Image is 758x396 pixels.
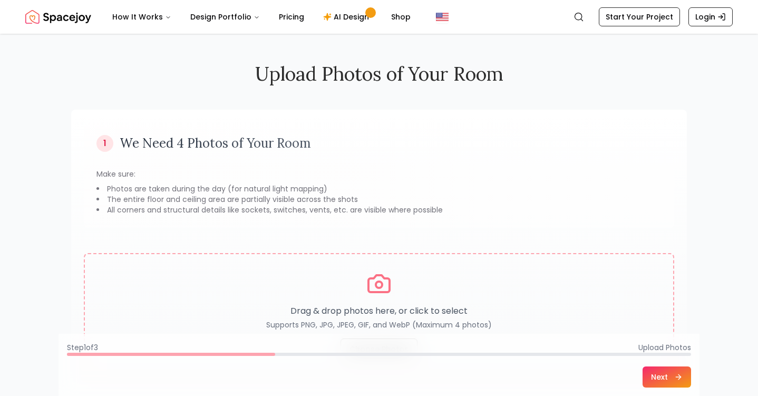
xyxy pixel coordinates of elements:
[266,320,492,330] p: Supports PNG, JPG, JPEG, GIF, and WebP (Maximum 4 photos)
[104,6,180,27] button: How It Works
[25,6,91,27] a: Spacejoy
[266,305,492,317] p: Drag & drop photos here, or click to select
[643,366,691,388] button: Next
[120,135,311,152] h3: We Need 4 Photos of Your Room
[96,205,662,215] li: All corners and structural details like sockets, switches, vents, etc. are visible where possible
[71,63,687,84] h2: Upload Photos of Your Room
[599,7,680,26] a: Start Your Project
[96,194,662,205] li: The entire floor and ceiling area are partially visible across the shots
[96,135,113,152] div: 1
[96,183,662,194] li: Photos are taken during the day (for natural light mapping)
[25,6,91,27] img: Spacejoy Logo
[383,6,419,27] a: Shop
[104,6,419,27] nav: Main
[182,6,268,27] button: Design Portfolio
[638,342,691,353] span: Upload Photos
[688,7,733,26] a: Login
[270,6,313,27] a: Pricing
[436,11,449,23] img: United States
[67,342,98,353] span: Step 1 of 3
[315,6,381,27] a: AI Design
[96,169,662,179] p: Make sure:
